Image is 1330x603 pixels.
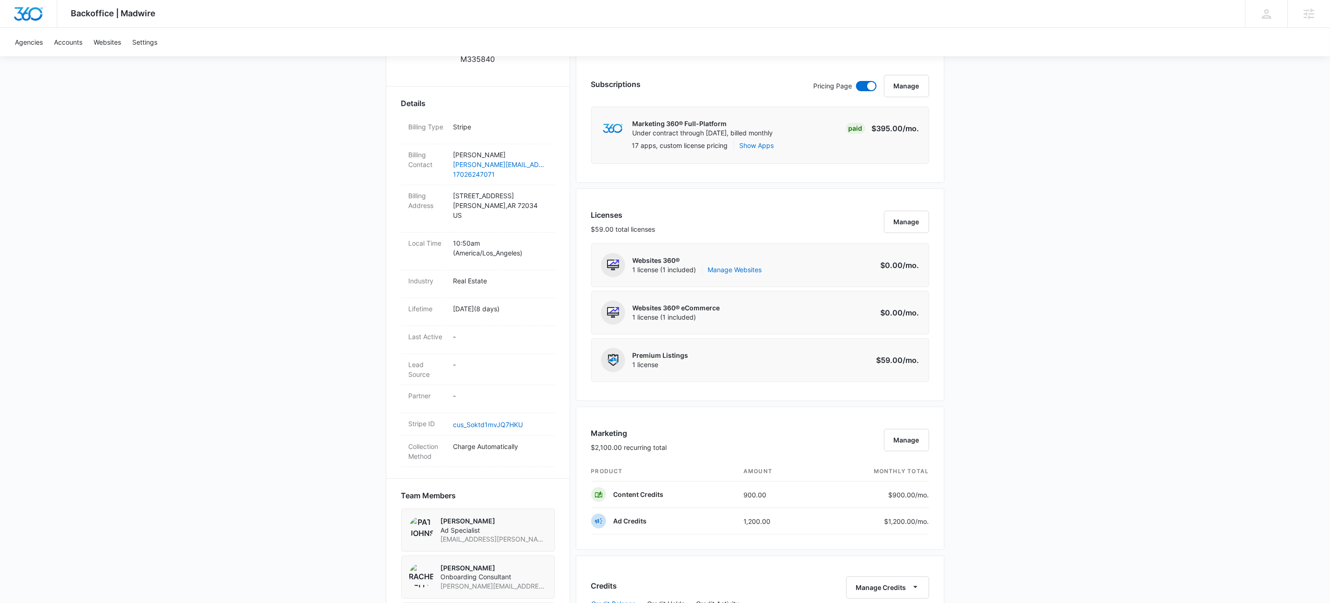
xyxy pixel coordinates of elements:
[441,516,547,526] p: [PERSON_NAME]
[876,260,919,271] p: $0.00
[401,490,456,501] span: Team Members
[453,442,547,451] p: Charge Automatically
[614,490,664,499] p: Content Credits
[740,141,774,150] button: Show Apps
[441,535,547,544] span: [EMAIL_ADDRESS][PERSON_NAME][DOMAIN_NAME]
[401,98,426,109] span: Details
[453,150,547,160] p: [PERSON_NAME]
[88,28,127,56] a: Websites
[876,307,919,318] p: $0.00
[884,516,929,526] p: $1,200.00
[885,490,929,500] p: $900.00
[441,572,547,582] span: Onboarding Consultant
[401,270,555,298] div: IndustryReal Estate
[409,563,433,588] img: Rachel Bellio
[453,160,547,169] a: [PERSON_NAME][EMAIL_ADDRESS][DOMAIN_NAME]
[409,238,446,248] dt: Local Time
[591,442,667,452] p: $2,100.00 recurring total
[916,517,929,525] span: /mo.
[614,516,647,526] p: Ad Credits
[591,79,641,90] h3: Subscriptions
[633,303,720,313] p: Websites 360® eCommerce
[736,482,816,508] td: 900.00
[633,265,762,275] span: 1 license (1 included)
[453,304,547,314] p: [DATE] ( 8 days )
[401,385,555,413] div: Partner-
[441,582,547,591] span: [PERSON_NAME][EMAIL_ADDRESS][PERSON_NAME][DOMAIN_NAME]
[633,351,689,360] p: Premium Listings
[409,150,446,169] dt: Billing Contact
[409,360,446,379] dt: Lead Source
[453,238,547,258] p: 10:50am ( America/Los_Angeles )
[884,75,929,97] button: Manage
[884,429,929,451] button: Manage
[401,116,555,144] div: Billing TypeStripe
[633,119,773,128] p: Marketing 360® Full-Platform
[401,233,555,270] div: Local Time10:50am (America/Los_Angeles)
[633,360,689,369] span: 1 license
[633,128,773,138] p: Under contract through [DATE], billed monthly
[409,516,433,541] img: Pat Johnson
[903,355,919,365] span: /mo.
[872,123,919,134] p: $395.00
[708,265,762,275] a: Manage Websites
[846,123,865,134] div: Paid
[591,209,655,221] h3: Licenses
[401,144,555,185] div: Billing Contact[PERSON_NAME][PERSON_NAME][EMAIL_ADDRESS][DOMAIN_NAME]17026247071
[401,413,555,436] div: Stripe IDcus_Soktd1mvJQ7HKU
[401,298,555,326] div: Lifetime[DATE](8 days)
[591,580,617,591] h3: Credits
[127,28,163,56] a: Settings
[401,185,555,233] div: Billing Address[STREET_ADDRESS][PERSON_NAME],AR 72034US
[409,191,446,210] dt: Billing Address
[409,122,446,132] dt: Billing Type
[453,360,547,369] p: -
[633,313,720,322] span: 1 license (1 included)
[71,8,156,18] span: Backoffice | Madwire
[453,276,547,286] p: Real Estate
[409,332,446,342] dt: Last Active
[409,304,446,314] dt: Lifetime
[48,28,88,56] a: Accounts
[453,169,547,179] a: 17026247071
[441,563,547,573] p: [PERSON_NAME]
[846,576,929,599] button: Manage Credits
[591,428,667,439] h3: Marketing
[916,491,929,499] span: /mo.
[453,421,523,429] a: cus_Soktd1mvJQ7HKU
[816,462,929,482] th: monthly total
[453,191,547,220] p: [STREET_ADDRESS] [PERSON_NAME] , AR 72034 US
[453,122,547,132] p: Stripe
[876,355,919,366] p: $59.00
[814,81,852,91] p: Pricing Page
[453,332,547,342] p: -
[603,124,623,134] img: marketing360Logo
[461,54,495,65] p: M335840
[632,141,728,150] p: 17 apps, custom license pricing
[903,124,919,133] span: /mo.
[401,354,555,385] div: Lead Source-
[884,211,929,233] button: Manage
[736,508,816,535] td: 1,200.00
[591,224,655,234] p: $59.00 total licenses
[401,326,555,354] div: Last Active-
[409,442,446,461] dt: Collection Method
[903,308,919,317] span: /mo.
[9,28,48,56] a: Agencies
[441,526,547,535] span: Ad Specialist
[633,256,762,265] p: Websites 360®
[453,391,547,401] p: -
[591,462,736,482] th: product
[401,436,555,467] div: Collection MethodCharge Automatically
[903,261,919,270] span: /mo.
[409,276,446,286] dt: Industry
[409,391,446,401] dt: Partner
[409,419,446,429] dt: Stripe ID
[736,462,816,482] th: amount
